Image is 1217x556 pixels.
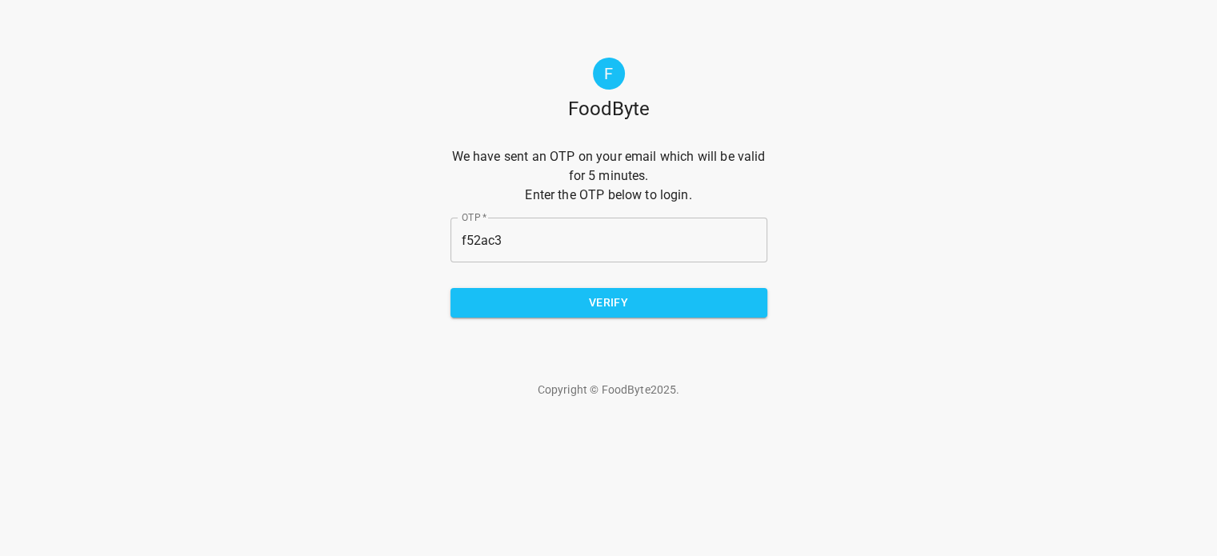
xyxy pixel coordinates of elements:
button: Verify [450,288,767,318]
p: Copyright © FoodByte 2025 . [450,382,767,398]
p: We have sent an OTP on your email which will be valid for 5 minutes. Enter the OTP below to login. [450,147,767,205]
span: Verify [463,293,755,313]
div: F [593,58,625,90]
h1: FoodByte [568,96,650,122]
